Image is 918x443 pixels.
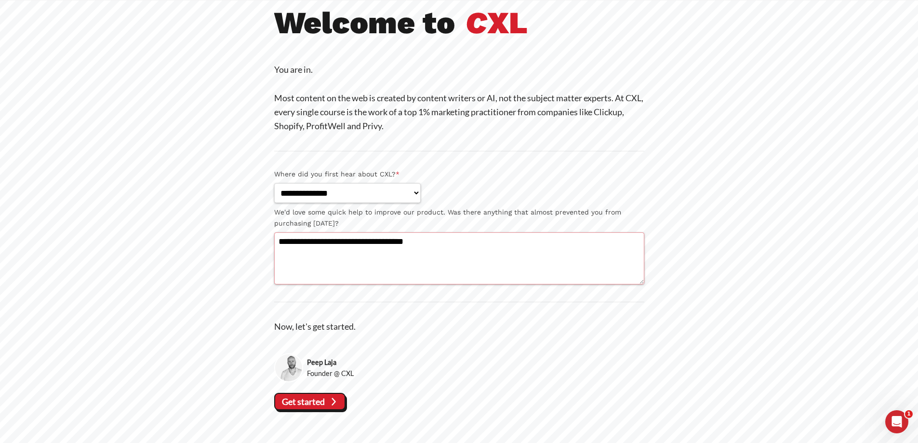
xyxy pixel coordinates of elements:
strong: Peep Laja [307,357,354,368]
label: Where did you first hear about CXL? [274,169,644,180]
span: Founder @ CXL [307,368,354,379]
vaadin-button: Get started [274,393,346,410]
p: Now, let's get started. [274,320,644,334]
label: We'd love some quick help to improve our product. Was there anything that almost prevented you fr... [274,207,644,229]
img: Peep Laja, Founder @ CXL [274,353,304,383]
b: XL [466,4,528,41]
iframe: Intercom live chat [885,410,908,433]
i: C [466,4,487,41]
b: Welcome to [274,4,455,41]
span: 1 [905,410,913,418]
p: You are in. Most content on the web is created by content writers or AI, not the subject matter e... [274,63,644,133]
